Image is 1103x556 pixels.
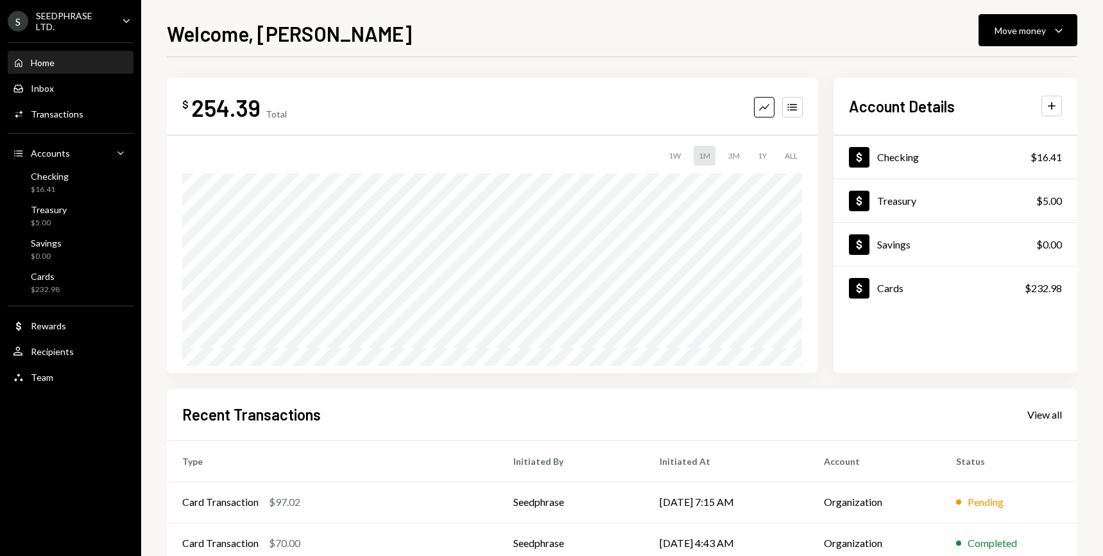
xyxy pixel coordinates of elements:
div: Recipients [31,346,74,357]
div: Completed [968,535,1017,551]
a: Team [8,365,133,388]
th: Account [808,440,941,482]
div: Savings [877,238,911,250]
a: Savings$0.00 [834,223,1077,266]
div: Checking [31,171,69,182]
div: Card Transaction [182,535,259,551]
div: Card Transaction [182,494,259,510]
div: $232.98 [1025,281,1062,296]
div: 1M [694,146,715,166]
div: $0.00 [1036,237,1062,252]
div: Pending [968,494,1004,510]
div: Checking [877,151,919,163]
a: Treasury$5.00 [8,200,133,231]
a: Accounts [8,141,133,164]
div: View all [1027,408,1062,421]
td: Organization [808,482,941,523]
div: 254.39 [191,93,261,122]
a: Savings$0.00 [8,234,133,265]
h1: Welcome, [PERSON_NAME] [167,21,412,46]
a: Rewards [8,314,133,337]
a: Checking$16.41 [8,167,133,198]
div: $16.41 [1030,150,1062,165]
button: Move money [979,14,1077,46]
div: 3M [723,146,745,166]
div: Treasury [877,195,916,207]
th: Initiated At [644,440,808,482]
a: Transactions [8,102,133,125]
a: Cards$232.98 [834,266,1077,309]
div: $232.98 [31,284,60,295]
div: Home [31,57,55,68]
div: Total [266,109,287,119]
th: Type [167,440,498,482]
div: Savings [31,238,62,248]
div: Move money [995,24,1046,37]
div: $ [182,98,189,111]
div: Cards [31,271,60,282]
td: [DATE] 7:15 AM [644,482,808,523]
th: Initiated By [498,440,644,482]
div: Accounts [31,148,70,159]
div: $97.02 [269,494,300,510]
a: Cards$232.98 [8,267,133,298]
a: Home [8,51,133,74]
td: Seedphrase [498,482,644,523]
th: Status [941,440,1077,482]
div: 1W [663,146,686,166]
div: S [8,11,28,31]
div: Transactions [31,109,83,119]
a: View all [1027,407,1062,421]
div: $70.00 [269,535,300,551]
h2: Recent Transactions [182,404,321,425]
div: SEEDPHRASE LTD. [36,10,112,32]
div: $0.00 [31,251,62,262]
div: $16.41 [31,184,69,195]
div: $5.00 [1036,193,1062,209]
div: Inbox [31,83,54,94]
h2: Account Details [849,96,955,117]
div: Treasury [31,204,67,215]
a: Checking$16.41 [834,135,1077,178]
div: Team [31,372,53,383]
div: $5.00 [31,218,67,229]
div: ALL [780,146,803,166]
div: Cards [877,282,903,294]
a: Treasury$5.00 [834,179,1077,222]
div: Rewards [31,320,66,331]
a: Recipients [8,340,133,363]
div: 1Y [753,146,772,166]
a: Inbox [8,76,133,100]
